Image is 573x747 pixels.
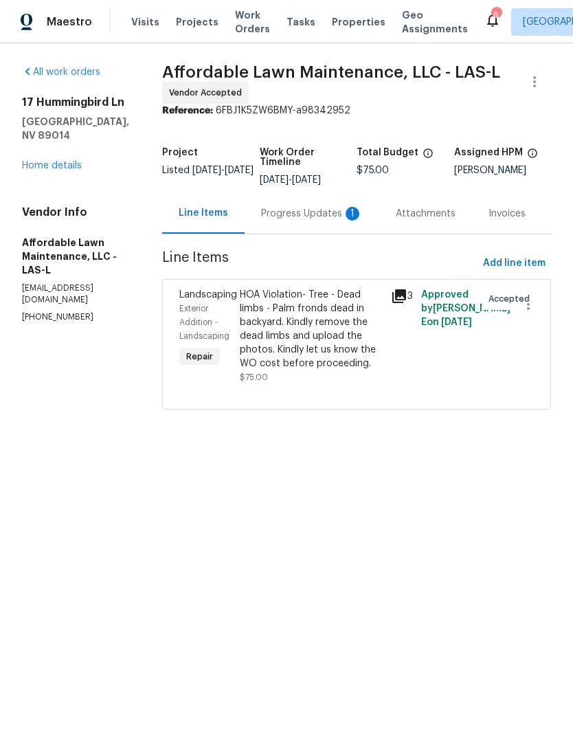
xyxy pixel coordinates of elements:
div: [PERSON_NAME] [454,166,552,175]
div: HOA Violation- Tree - Dead limbs - Palm fronds dead in backyard. Kindly remove the dead limbs and... [240,288,383,370]
h5: Assigned HPM [454,148,523,157]
span: Tasks [286,17,315,27]
div: 6 [491,8,501,22]
h5: [GEOGRAPHIC_DATA], NV 89014 [22,115,129,142]
span: $75.00 [357,166,389,175]
span: Accepted [488,292,535,306]
span: [DATE] [192,166,221,175]
button: Add line item [477,251,551,276]
span: Geo Assignments [402,8,468,36]
div: Invoices [488,207,526,221]
div: 1 [346,207,359,221]
span: Projects [176,15,218,29]
span: Work Orders [235,8,270,36]
span: Visits [131,15,159,29]
h5: Project [162,148,198,157]
h5: Work Order Timeline [260,148,357,167]
span: The hpm assigned to this work order. [527,148,538,166]
span: [DATE] [441,317,472,327]
span: Approved by [PERSON_NAME] E on [421,290,510,327]
h5: Total Budget [357,148,418,157]
span: The total cost of line items that have been proposed by Opendoor. This sum includes line items th... [423,148,434,166]
span: $75.00 [240,373,268,381]
h2: 17 Hummingbird Ln [22,96,129,109]
span: Landscaping [179,290,237,300]
h5: Affordable Lawn Maintenance, LLC - LAS-L [22,236,129,277]
span: Vendor Accepted [169,86,247,100]
div: Progress Updates [261,207,363,221]
b: Reference: [162,106,213,115]
span: [DATE] [260,175,289,185]
h4: Vendor Info [22,205,129,219]
span: Repair [181,350,218,364]
div: Line Items [179,206,228,220]
span: [DATE] [292,175,321,185]
div: 3 [391,288,413,304]
div: 6FBJ1K5ZW6BMY-a98342952 [162,104,551,118]
a: All work orders [22,67,100,77]
span: - [260,175,321,185]
span: - [192,166,254,175]
a: Home details [22,161,82,170]
span: Affordable Lawn Maintenance, LLC - LAS-L [162,64,500,80]
span: Maestro [47,15,92,29]
p: [EMAIL_ADDRESS][DOMAIN_NAME] [22,282,129,306]
span: Line Items [162,251,477,276]
span: Listed [162,166,254,175]
span: Exterior Addition - Landscaping [179,304,229,340]
div: Attachments [396,207,456,221]
span: Add line item [483,255,546,272]
p: [PHONE_NUMBER] [22,311,129,323]
span: Properties [332,15,385,29]
span: [DATE] [225,166,254,175]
